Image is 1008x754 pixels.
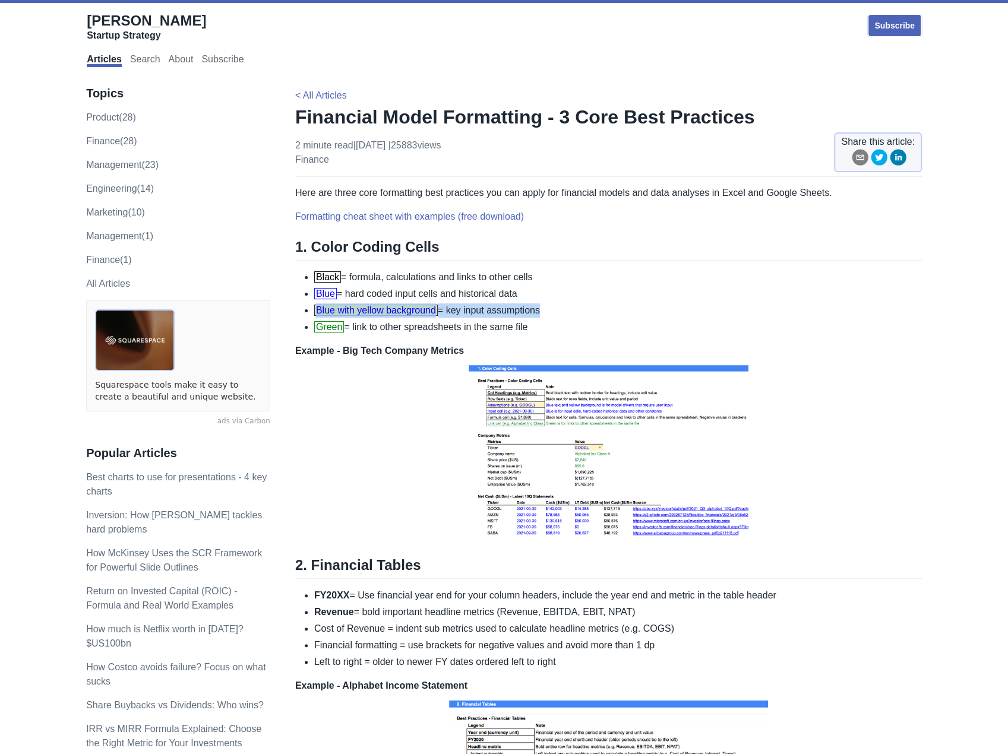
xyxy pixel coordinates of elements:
[86,160,159,170] a: management(23)
[87,12,206,28] span: [PERSON_NAME]
[295,556,922,579] h2: 2. Financial Tables
[314,288,337,299] span: Blue
[314,305,438,316] span: Blue with yellow background
[314,588,922,603] li: = Use financial year end for your column headers, include the year end and metric in the table he...
[86,278,130,289] a: All Articles
[314,638,922,652] li: Financial formatting = use brackets for negative values and avoid more than 1 dp
[86,207,145,217] a: marketing(10)
[87,54,122,67] a: Articles
[86,662,266,686] a: How Costco avoids failure? Focus on what sucks
[295,90,347,100] a: < All Articles
[314,605,922,619] li: = bold important headline metrics (Revenue, EBITDA, EBIT, NPAT)
[890,149,906,170] button: linkedin
[86,255,131,265] a: Finance(1)
[86,183,154,194] a: engineering(14)
[314,655,922,669] li: Left to right = older to newer FY dates ordered left to right
[466,358,751,542] img: COLORCODE
[95,379,261,403] a: Squarespace tools make it easy to create a beautiful and unique website.
[867,14,922,37] a: Subscribe
[86,548,262,572] a: How McKinsey Uses the SCR Framework for Powerful Slide Outlines
[314,270,922,284] li: = formula, calculations and links to other cells
[295,138,441,167] p: 2 minute read | [DATE]
[86,510,262,534] a: Inversion: How [PERSON_NAME] tackles hard problems
[86,724,261,748] a: IRR vs MIRR Formula Explained: Choose the Right Metric for Your Investments
[295,186,922,200] p: Here are three core formatting best practices you can apply for financial models and data analyse...
[314,590,350,600] strong: FY20XX
[86,416,270,427] a: ads via Carbon
[852,149,868,170] button: email
[295,346,464,356] strong: Example - Big Tech Company Metrics
[314,607,354,617] strong: Revenue
[87,30,206,42] div: Startup Strategy
[841,135,915,149] span: Share this article:
[86,700,264,710] a: Share Buybacks vs Dividends: Who wins?
[314,303,922,318] li: = key input assumptions
[295,238,922,261] h2: 1. Color Coding Cells
[87,12,206,42] a: [PERSON_NAME]Startup Strategy
[86,231,153,241] a: Management(1)
[86,446,270,461] h3: Popular Articles
[295,105,922,129] h1: Financial Model Formatting - 3 Core Best Practices
[86,472,267,496] a: Best charts to use for presentations - 4 key charts
[388,140,441,150] span: | 25883 views
[295,211,524,221] a: Formatting cheat sheet with examples (free download)
[86,136,137,146] a: finance(28)
[86,586,237,610] a: Return on Invested Capital (ROIC) - Formula and Real World Examples
[314,320,922,334] li: = link to other spreadsheets in the same file
[86,86,270,101] h3: Topics
[314,622,922,636] li: Cost of Revenue = indent sub metrics used to calculate headline metrics (e.g. COGS)
[314,321,344,332] span: Green
[130,54,160,67] a: Search
[95,309,175,371] img: ads via Carbon
[295,680,467,690] strong: Example - Alphabet Income Statement
[86,112,136,122] a: product(28)
[314,287,922,301] li: = hard coded input cells and historical data
[86,624,244,648] a: How much is Netflix worth in [DATE]? $US100bn
[871,149,887,170] button: twitter
[314,271,341,283] span: Black
[295,154,329,164] a: finance
[169,54,194,67] a: About
[201,54,244,67] a: Subscribe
